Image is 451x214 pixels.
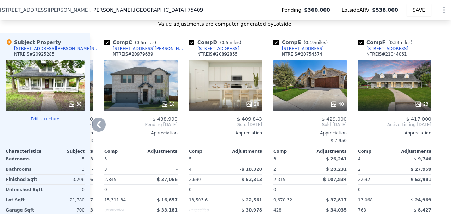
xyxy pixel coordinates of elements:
div: Subject [45,149,85,154]
div: 2 [358,164,393,174]
span: $ 37,066 [157,177,178,182]
span: $538,000 [372,7,398,13]
span: 0 [189,187,192,192]
div: NTREIS # 20979639 [113,51,153,57]
div: - [142,164,178,174]
span: 0 [273,187,276,192]
div: - [227,185,262,195]
div: Appreciation [358,130,431,136]
div: 5 [47,154,85,164]
a: [STREET_ADDRESS] [189,46,239,51]
span: $ 30,978 [241,208,262,213]
div: 28 [246,101,259,108]
span: Lotside ARV [342,6,372,13]
div: Adjustments [141,149,178,154]
span: 5 [189,157,192,162]
div: - [142,185,178,195]
div: 2 [273,164,309,174]
span: ( miles) [217,40,244,45]
span: -$ 26,241 [324,157,347,162]
button: SAVE [407,4,431,16]
span: $ 52,313 [241,177,262,182]
div: Unfinished Sqft [6,185,44,195]
span: $ 28,231 [326,167,347,172]
span: $ 107,834 [323,177,347,182]
div: NTREIS # 20925285 [14,51,55,57]
span: ( miles) [301,40,330,45]
span: $ 417,000 [406,116,431,122]
button: Show Options [437,3,451,17]
div: 3 [47,164,85,174]
span: $ 24,969 [410,197,431,202]
span: 0.49 [305,40,315,45]
div: Subject Property [6,39,61,46]
div: - [189,136,262,146]
a: [STREET_ADDRESS] [273,46,324,51]
span: 0.5 [222,40,228,45]
div: Appreciation [104,130,178,136]
div: NTREIS # 20892855 [197,51,238,57]
div: [STREET_ADDRESS] [282,46,324,51]
div: 38 [68,101,82,108]
span: $ 52,981 [410,177,431,182]
div: NTREIS # 20754574 [282,51,322,57]
div: Comp [358,149,395,154]
div: - [311,185,347,195]
div: Adjustments [310,149,347,154]
span: 3 [273,157,276,162]
div: Characteristics [6,149,45,154]
div: 3,206 [47,175,85,184]
div: Finished Sqft [6,175,44,184]
div: Bathrooms [6,164,44,174]
div: [STREET_ADDRESS] [366,46,408,51]
div: 4 [189,164,224,174]
div: 18 [161,101,175,108]
div: Comp F [358,39,415,46]
button: Edit structure [6,116,85,122]
div: Comp [104,149,141,154]
div: Adjustments [395,149,431,154]
span: 2,845 [104,177,116,182]
span: 5 [104,157,107,162]
span: $ 33,181 [157,208,178,213]
span: 4 [358,157,361,162]
div: Bedrooms [6,154,44,164]
div: 21,780 [47,195,85,205]
span: 13,503.6 [189,197,208,202]
span: 9,670.32 [273,197,292,202]
div: - [104,136,178,146]
span: -$ 8,427 [412,208,431,213]
div: 3 [104,164,140,174]
div: - [358,136,431,146]
span: Pending [DATE] [104,122,178,127]
span: , [GEOGRAPHIC_DATA] 75409 [132,7,203,13]
div: [STREET_ADDRESS] [197,46,239,51]
span: $ 438,990 [153,116,178,122]
span: $ 429,000 [322,116,347,122]
span: 0.34 [390,40,400,45]
div: [STREET_ADDRESS][PERSON_NAME] [14,46,91,51]
div: Comp [189,149,225,154]
span: Sold [DATE] [273,122,347,127]
div: - [227,154,262,164]
span: 428 [273,208,282,213]
span: 2,315 [273,177,285,182]
div: - [142,154,178,164]
span: ( miles) [385,40,415,45]
div: Comp E [273,39,330,46]
a: [STREET_ADDRESS][PERSON_NAME] [104,46,186,51]
div: Comp C [104,39,159,46]
div: NTREIS # 21044061 [366,51,407,57]
span: $ 22,561 [241,197,262,202]
span: $ 34,035 [326,208,347,213]
span: $ 16,657 [157,197,178,202]
div: [STREET_ADDRESS][PERSON_NAME] [113,46,186,51]
span: 2,690 [189,177,201,182]
span: ( miles) [132,40,159,45]
a: [STREET_ADDRESS] [358,46,408,51]
span: 2,692 [358,177,370,182]
span: $ 27,959 [410,167,431,172]
span: -$ 18,320 [240,167,262,172]
span: $ 37,817 [326,197,347,202]
div: Lot Sqft [6,195,44,205]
